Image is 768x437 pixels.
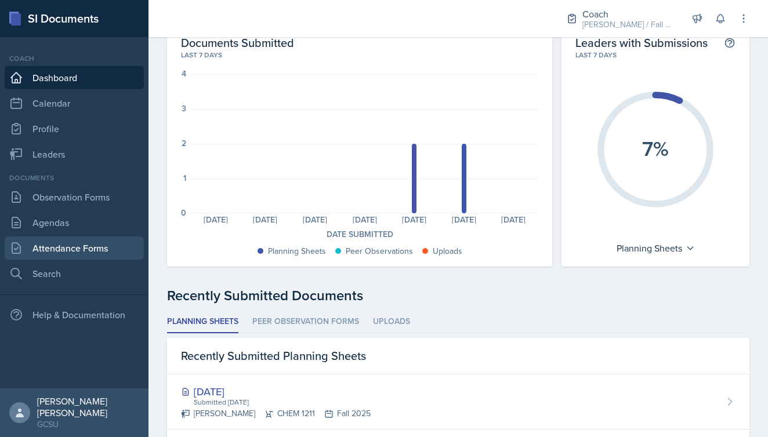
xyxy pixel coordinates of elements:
[167,285,749,306] div: Recently Submitted Documents
[488,216,538,224] div: [DATE]
[340,216,390,224] div: [DATE]
[5,53,144,64] div: Coach
[5,117,144,140] a: Profile
[268,245,326,257] div: Planning Sheets
[193,397,371,407] div: Submitted [DATE]
[5,173,144,183] div: Documents
[439,216,489,224] div: [DATE]
[5,92,144,115] a: Calendar
[290,216,340,224] div: [DATE]
[181,228,538,241] div: Date Submitted
[346,245,413,257] div: Peer Observations
[181,407,371,420] div: [PERSON_NAME] CHEM 1211 Fall 2025
[241,216,291,224] div: [DATE]
[191,216,241,224] div: [DATE]
[5,303,144,326] div: Help & Documentation
[611,239,701,257] div: Planning Sheets
[167,374,749,429] a: [DATE] Submitted [DATE] [PERSON_NAME]CHEM 1211Fall 2025
[182,104,186,112] div: 3
[182,139,186,147] div: 2
[181,50,538,60] div: Last 7 days
[582,7,675,21] div: Coach
[181,35,538,50] h2: Documents Submitted
[181,384,371,399] div: [DATE]
[182,70,186,78] div: 4
[5,211,144,234] a: Agendas
[5,185,144,209] a: Observation Forms
[37,395,139,418] div: [PERSON_NAME] [PERSON_NAME]
[167,338,749,374] div: Recently Submitted Planning Sheets
[433,245,462,257] div: Uploads
[373,311,410,333] li: Uploads
[5,236,144,260] a: Attendance Forms
[575,50,736,60] div: Last 7 days
[5,143,144,166] a: Leaders
[252,311,359,333] li: Peer Observation Forms
[582,19,675,31] div: [PERSON_NAME] / Fall 2025
[183,174,186,182] div: 1
[389,216,439,224] div: [DATE]
[5,262,144,285] a: Search
[167,311,238,333] li: Planning Sheets
[5,66,144,89] a: Dashboard
[181,209,186,217] div: 0
[37,418,139,430] div: GCSU
[642,133,669,163] text: 7%
[575,35,708,50] h2: Leaders with Submissions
